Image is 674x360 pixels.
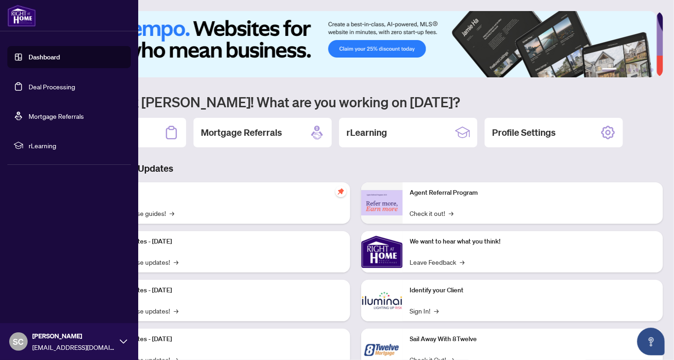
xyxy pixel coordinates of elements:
button: 2 [621,68,624,72]
img: We want to hear what you think! [361,231,403,273]
p: Platform Updates - [DATE] [97,285,343,296]
span: [EMAIL_ADDRESS][DOMAIN_NAME] [32,342,115,352]
a: Deal Processing [29,82,75,91]
span: rLearning [29,140,124,151]
span: → [170,208,174,218]
span: [PERSON_NAME] [32,331,115,341]
p: We want to hear what you think! [410,237,656,247]
img: logo [7,5,36,27]
img: Identify your Client [361,280,403,321]
span: pushpin [335,186,346,197]
span: → [460,257,465,267]
p: Agent Referral Program [410,188,656,198]
button: 6 [650,68,654,72]
p: Identify your Client [410,285,656,296]
span: → [174,257,178,267]
a: Sign In!→ [410,306,439,316]
h1: Welcome back [PERSON_NAME]! What are you working on [DATE]? [48,93,663,110]
h2: rLearning [346,126,387,139]
span: → [174,306,178,316]
button: Open asap [637,328,665,355]
h3: Brokerage & Industry Updates [48,162,663,175]
span: → [434,306,439,316]
button: 5 [643,68,646,72]
a: Leave Feedback→ [410,257,465,267]
h2: Mortgage Referrals [201,126,282,139]
p: Platform Updates - [DATE] [97,334,343,344]
button: 4 [635,68,639,72]
span: SC [13,335,24,348]
p: Self-Help [97,188,343,198]
img: Slide 0 [48,11,656,77]
a: Dashboard [29,53,60,61]
a: Mortgage Referrals [29,112,84,120]
button: 3 [628,68,632,72]
img: Agent Referral Program [361,190,403,215]
p: Sail Away With 8Twelve [410,334,656,344]
button: 1 [602,68,617,72]
h2: Profile Settings [492,126,556,139]
a: Check it out!→ [410,208,454,218]
span: → [449,208,454,218]
p: Platform Updates - [DATE] [97,237,343,247]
